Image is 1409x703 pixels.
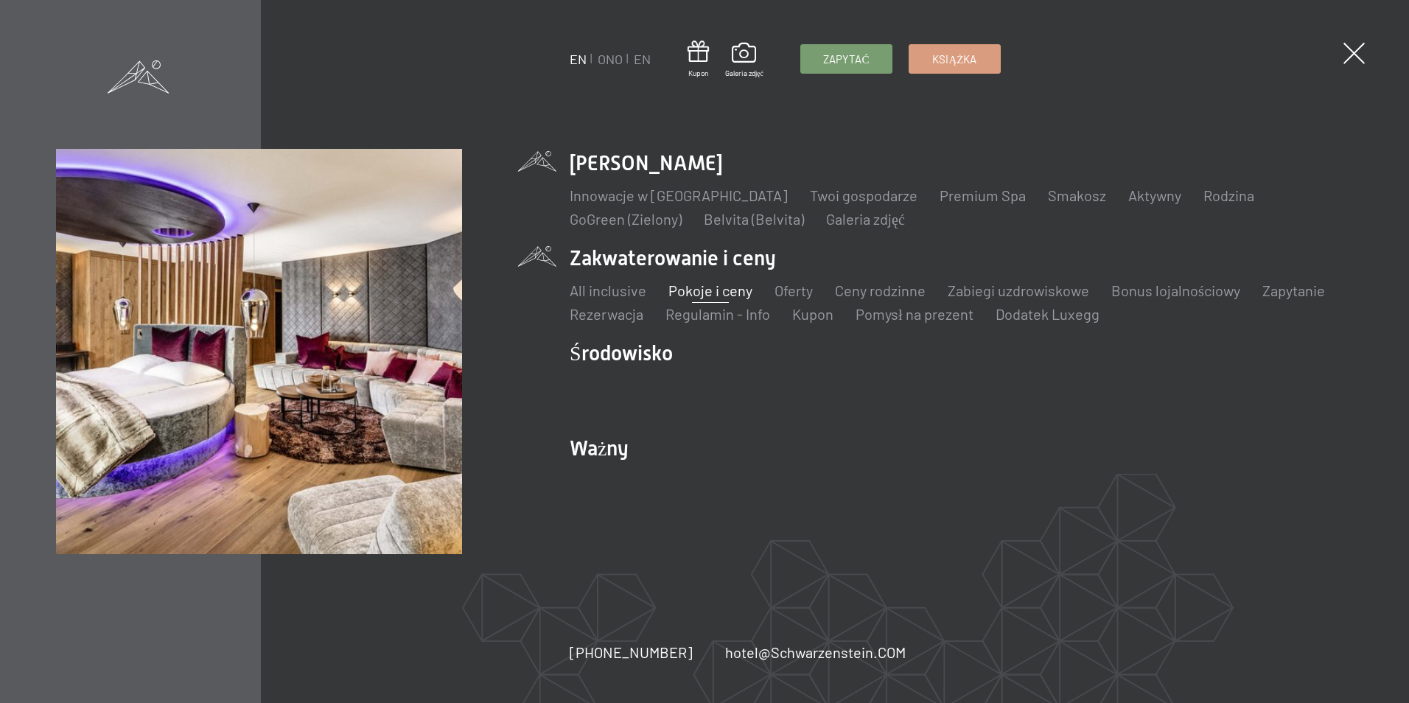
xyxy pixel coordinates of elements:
[570,51,587,67] a: EN
[996,305,1099,323] a: Dodatek Luxegg
[570,305,643,323] a: Rezerwacja
[940,186,1026,204] a: Premium Spa
[1048,186,1106,204] a: Smakosz
[835,281,926,299] a: Ceny rodzinne
[634,51,651,67] a: EN
[725,643,771,661] font: hotel@
[668,281,752,299] a: Pokoje i ceny
[932,52,976,67] span: Książka
[725,43,763,78] a: Galeria zdjęć
[771,643,878,661] font: Schwarzenstein.
[570,281,646,299] a: All inclusive
[810,186,917,204] a: Twoi gospodarze
[570,186,788,204] a: Innowacje w [GEOGRAPHIC_DATA]
[823,52,869,67] span: Zapytać
[570,643,693,661] span: [PHONE_NUMBER]
[598,51,623,67] a: ONO
[826,210,905,228] a: Galeria zdjęć
[570,210,682,228] a: GoGreen (Zielony)
[704,210,804,228] a: Belvita (Belvita)
[792,305,833,323] a: Kupon
[948,281,1089,299] a: Zabiegi uzdrowiskowe
[856,305,973,323] a: Pomysł na prezent
[688,41,709,78] a: Kupon
[878,643,906,661] font: COM
[570,642,693,662] a: [PHONE_NUMBER]
[1111,281,1240,299] a: Bonus lojalnościowy
[775,281,813,299] a: Oferty
[688,68,709,78] span: Kupon
[725,642,906,662] a: hotel@Schwarzenstein.COM
[665,305,770,323] a: Regulamin - Info
[725,68,763,78] span: Galeria zdjęć
[909,45,1000,73] a: Książka
[1262,281,1325,299] a: Zapytanie
[801,45,892,73] a: Zapytać
[1203,186,1254,204] a: Rodzina
[1128,186,1181,204] a: Aktywny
